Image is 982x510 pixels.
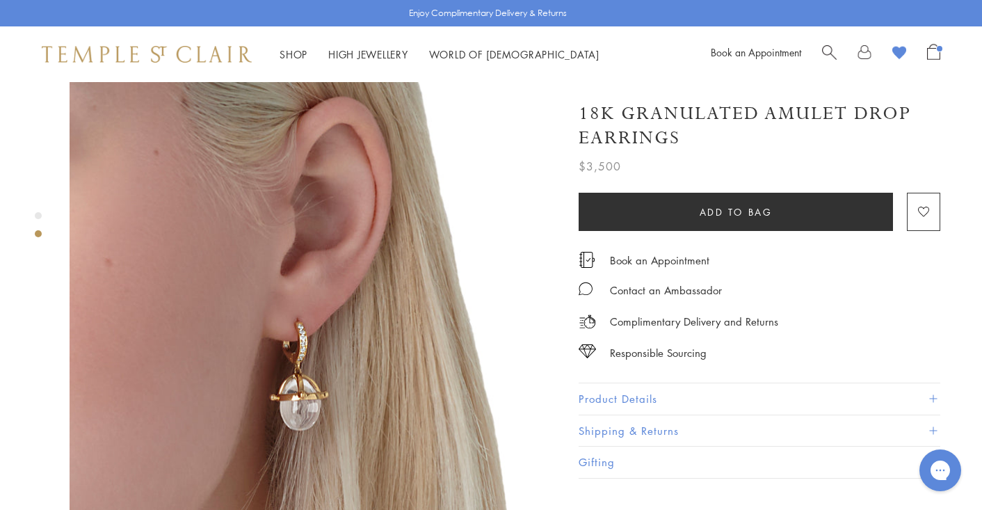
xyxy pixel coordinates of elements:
button: Product Details [579,383,940,415]
img: Temple St. Clair [42,46,252,63]
nav: Main navigation [280,46,599,63]
div: Contact an Ambassador [610,282,722,299]
iframe: Gorgias live chat messenger [912,445,968,496]
a: Search [822,44,837,65]
a: View Wishlist [892,44,906,65]
span: Add to bag [700,205,773,220]
img: icon_appointment.svg [579,252,595,268]
a: World of [DEMOGRAPHIC_DATA]World of [DEMOGRAPHIC_DATA] [429,47,599,61]
img: icon_sourcing.svg [579,344,596,358]
a: Open Shopping Bag [927,44,940,65]
a: ShopShop [280,47,307,61]
img: MessageIcon-01_2.svg [579,282,593,296]
div: Product gallery navigation [35,209,42,248]
img: icon_delivery.svg [579,313,596,330]
button: Gifting [579,447,940,478]
div: Responsible Sourcing [610,344,707,362]
p: Enjoy Complimentary Delivery & Returns [409,6,567,20]
h1: 18K Granulated Amulet Drop Earrings [579,102,940,150]
button: Shipping & Returns [579,415,940,447]
a: Book an Appointment [711,45,801,59]
span: $3,500 [579,157,621,175]
a: High JewelleryHigh Jewellery [328,47,408,61]
a: Book an Appointment [610,253,709,268]
button: Add to bag [579,193,893,231]
p: Complimentary Delivery and Returns [610,313,778,330]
